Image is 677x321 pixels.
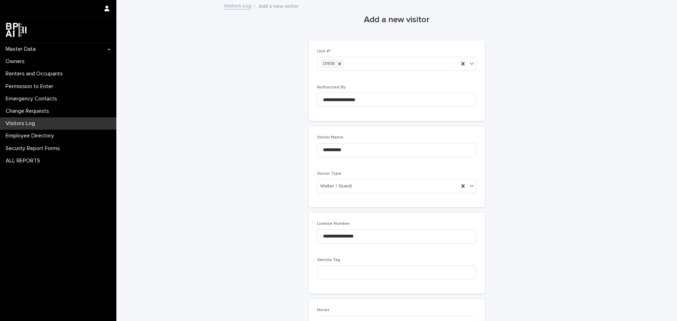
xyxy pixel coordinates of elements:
[259,2,299,10] p: Add a new visitor
[3,120,41,127] p: Visitors Log
[317,85,346,89] span: Authorized By
[321,59,336,69] div: D1108
[3,46,41,53] p: Master Data
[3,83,59,90] p: Permission to Enter
[3,70,68,77] p: Renters and Occupants
[320,183,352,190] span: Visitor / Guest
[309,15,485,25] h1: Add a new visitor
[317,49,331,54] span: Unit #
[317,308,330,312] span: Notes
[3,95,63,102] p: Emergency Contacts
[3,158,46,164] p: ALL REPORTS
[317,172,341,176] span: Visitor Type
[3,145,66,152] p: Security Report Forms
[3,132,60,139] p: Employee Directory
[317,222,350,226] span: License Number
[6,23,26,37] img: dwgmcNfxSF6WIOOXiGgu
[224,1,251,10] a: Visitors Log
[317,135,343,140] span: Visitor Name
[3,108,55,115] p: Change Requests
[3,58,30,65] p: Owners
[317,258,340,262] span: Vehicle Tag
